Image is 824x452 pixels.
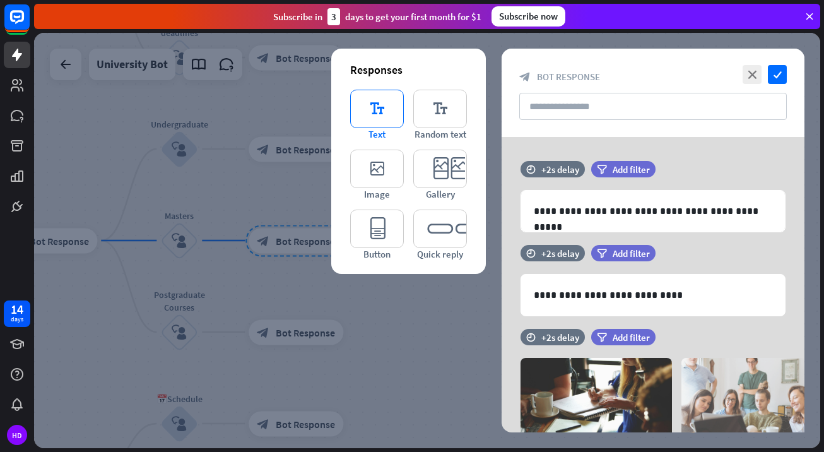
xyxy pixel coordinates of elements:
div: +2s delay [541,247,579,259]
div: 3 [327,8,340,25]
div: Subscribe in days to get your first month for $1 [273,8,481,25]
i: check [768,65,787,84]
i: close [743,65,762,84]
i: time [526,333,536,342]
div: 14 [11,304,23,315]
div: days [11,315,23,324]
i: time [526,249,536,258]
a: 14 days [4,300,30,327]
span: Bot Response [537,71,600,83]
div: HD [7,425,27,445]
i: filter [597,249,607,258]
span: Add filter [613,164,650,175]
img: preview [521,358,672,449]
i: filter [597,165,607,174]
div: +2s delay [541,331,579,343]
div: Subscribe now [491,6,565,27]
button: Open LiveChat chat widget [10,5,48,43]
div: +2s delay [541,164,579,175]
span: Add filter [613,331,650,343]
i: block_bot_response [519,71,531,83]
i: filter [597,333,607,342]
i: time [526,165,536,174]
span: Add filter [613,247,650,259]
